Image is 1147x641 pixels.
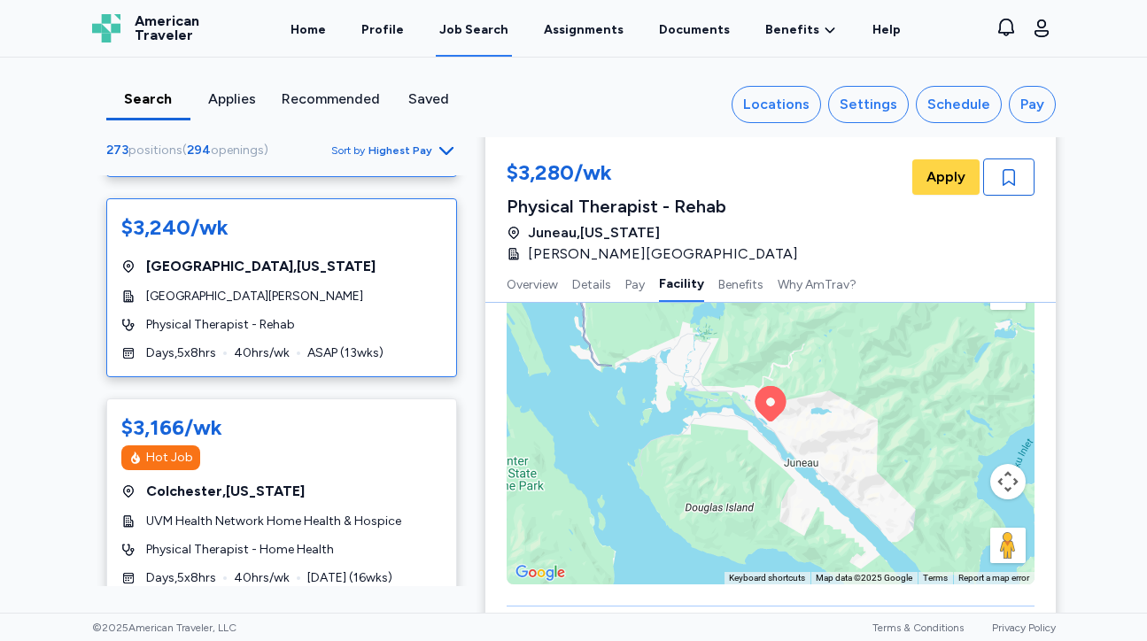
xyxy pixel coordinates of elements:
div: Applies [198,89,267,110]
span: 40 hrs/wk [234,569,290,587]
button: Schedule [916,86,1002,123]
span: 273 [106,143,128,158]
div: ( ) [106,142,275,159]
div: $3,280/wk [507,158,809,190]
span: American Traveler [135,14,199,42]
span: Apply [926,166,965,188]
img: Google [511,561,570,584]
button: Overview [507,265,558,302]
span: Highest Pay [368,143,432,158]
a: Open this area in Google Maps (opens a new window) [511,561,570,584]
a: Job Search [436,2,512,57]
span: Days , 5 x 8 hrs [146,344,216,362]
div: Search [113,89,183,110]
button: Benefits [718,265,763,302]
span: Sort by [331,143,365,158]
a: Report a map error [958,573,1029,583]
button: Locations [732,86,821,123]
span: Juneau , [US_STATE] [528,222,660,243]
img: Logo [92,14,120,42]
span: 294 [187,143,211,158]
div: Physical Therapist - Rehab [507,194,809,219]
span: 40 hrs/wk [234,344,290,362]
div: Settings [840,94,897,115]
div: Hot Job [146,449,193,467]
span: Physical Therapist - Rehab [146,316,295,334]
div: Locations [743,94,810,115]
span: Colchester , [US_STATE] [146,481,305,502]
button: Map camera controls [990,464,1026,499]
button: Drag Pegman onto the map to open Street View [990,528,1026,563]
a: Terms & Conditions [872,622,964,634]
button: Facility [659,265,704,302]
button: Sort byHighest Pay [331,140,457,161]
button: Apply [912,159,980,195]
span: © 2025 American Traveler, LLC [92,621,236,635]
div: Schedule [927,94,990,115]
button: Settings [828,86,909,123]
span: positions [128,143,182,158]
button: Keyboard shortcuts [729,572,805,584]
span: Benefits [765,21,819,39]
div: $3,240/wk [121,213,229,242]
button: Details [572,265,611,302]
span: Days , 5 x 8 hrs [146,569,216,587]
span: UVM Health Network Home Health & Hospice [146,513,401,530]
a: Benefits [765,21,837,39]
span: [GEOGRAPHIC_DATA] , [US_STATE] [146,256,376,277]
a: Privacy Policy [992,622,1056,634]
a: Terms (opens in new tab) [923,573,948,583]
span: [DATE] ( 16 wks) [307,569,392,587]
button: Pay [1009,86,1056,123]
div: Saved [394,89,464,110]
div: $3,166/wk [121,413,222,442]
div: Job Search [439,21,508,39]
span: [GEOGRAPHIC_DATA][PERSON_NAME] [146,288,363,305]
button: Pay [625,265,645,302]
span: Physical Therapist - Home Health [146,541,334,559]
div: Recommended [282,89,380,110]
span: openings [211,143,264,158]
span: ASAP ( 13 wks) [307,344,384,362]
span: Map data ©2025 Google [816,573,912,583]
div: Pay [1020,94,1044,115]
span: [PERSON_NAME][GEOGRAPHIC_DATA] [528,243,798,265]
button: Why AmTrav? [778,265,856,302]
